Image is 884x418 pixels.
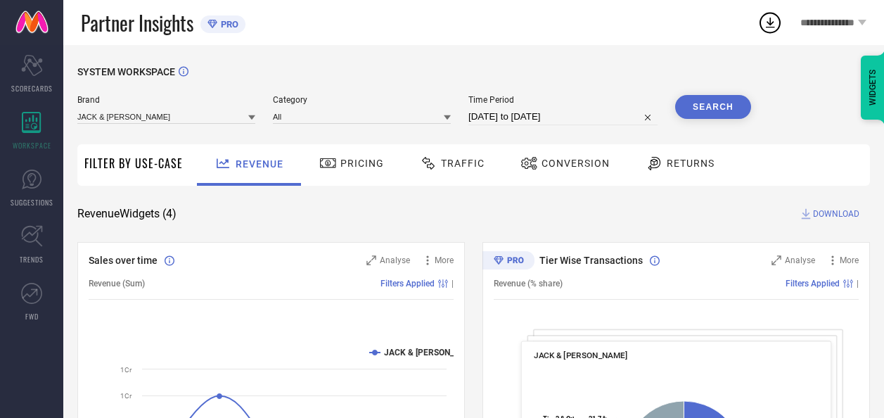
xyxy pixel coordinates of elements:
span: Pricing [340,158,384,169]
span: Filters Applied [786,279,840,289]
span: More [840,255,859,265]
text: JACK & [PERSON_NAME] [384,348,480,357]
span: Time Period [468,95,658,105]
span: SCORECARDS [11,83,53,94]
span: JACK & [PERSON_NAME] [534,350,627,360]
span: Tier Wise Transactions [539,255,643,266]
svg: Zoom [366,255,376,265]
span: Analyse [785,255,815,265]
span: TRENDS [20,254,44,265]
span: Revenue Widgets ( 4 ) [77,207,177,221]
text: 1Cr [120,366,132,374]
input: Select time period [468,108,658,125]
span: Traffic [441,158,485,169]
span: Filter By Use-Case [84,155,183,172]
svg: Zoom [771,255,781,265]
span: Brand [77,95,255,105]
span: Conversion [542,158,610,169]
span: More [435,255,454,265]
span: Revenue [236,158,283,170]
span: Sales over time [89,255,158,266]
span: Analyse [380,255,410,265]
span: | [857,279,859,289]
span: WORKSPACE [13,140,51,151]
span: FWD [25,311,39,322]
span: Partner Insights [81,8,193,37]
span: SUGGESTIONS [11,197,53,208]
span: Revenue (% share) [494,279,563,289]
span: SYSTEM WORKSPACE [77,66,175,77]
span: Returns [667,158,715,169]
span: Revenue (Sum) [89,279,145,289]
text: 1Cr [120,392,132,400]
button: Search [675,95,751,119]
span: PRO [217,19,238,30]
span: | [451,279,454,289]
div: Premium [482,251,534,272]
span: Filters Applied [380,279,435,289]
span: Category [273,95,451,105]
span: DOWNLOAD [813,207,859,221]
div: Open download list [757,10,783,35]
